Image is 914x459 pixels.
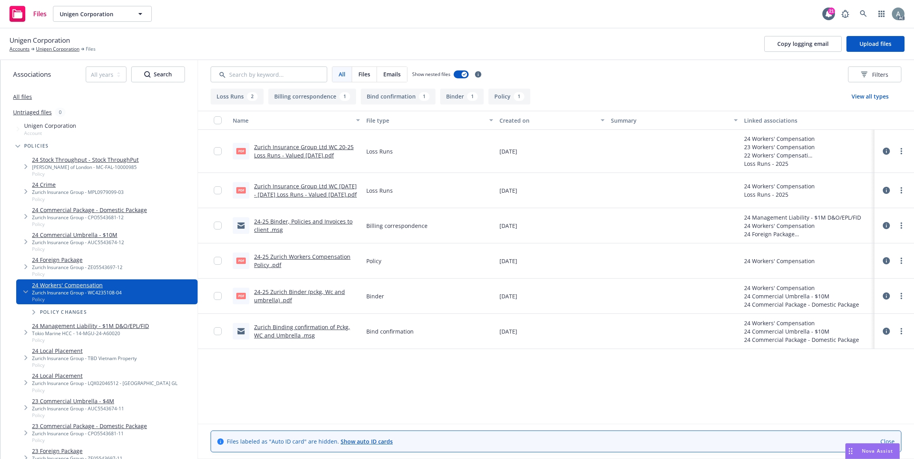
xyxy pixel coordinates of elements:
[412,71,450,78] span: Show nested files
[32,231,124,239] a: 24 Commercial Umbrella - $10M
[32,337,149,343] span: Policy
[859,40,891,47] span: Upload files
[897,256,906,266] a: more
[897,221,906,230] a: more
[839,89,901,104] button: View all types
[131,66,185,82] button: SearchSearch
[744,182,815,190] div: 24 Workers' Compensation
[846,36,905,52] button: Upload files
[862,448,893,454] span: Nova Assist
[32,322,149,330] a: 24 Management Liability - $1M D&O/EPL/FID
[897,291,906,301] a: more
[32,156,139,164] a: 24 Stock Throughput - Stock ThroughPut
[366,186,393,195] span: Loss Runs
[236,148,246,154] span: pdf
[366,257,381,265] span: Policy
[32,330,149,337] div: Tokio Marine HCC - 14-MGU-24-A60020
[55,108,66,117] div: 0
[419,92,430,101] div: 1
[366,327,414,336] span: Bind confirmation
[13,69,51,80] span: Associations
[214,147,222,155] input: Toggle Row Selected
[777,40,829,47] span: Copy logging email
[144,67,172,82] div: Search
[214,257,222,265] input: Toggle Row Selected
[32,362,137,368] span: Policy
[254,143,354,159] a: Zurich Insurance Group Ltd WC 20-25 Loss Runs - Valued [DATE].pdf
[845,443,900,459] button: Nova Assist
[32,256,122,264] a: 24 Foreign Package
[13,93,32,101] a: All files
[744,190,815,199] div: Loss Runs - 2025
[744,230,861,238] div: 24 Foreign Package
[214,327,222,335] input: Toggle Row Selected
[339,70,345,78] span: All
[6,3,50,25] a: Files
[13,108,52,116] a: Untriaged files
[897,326,906,336] a: more
[366,222,428,230] span: Billing correspondence
[366,147,393,156] span: Loss Runs
[897,146,906,156] a: more
[236,293,246,299] span: pdf
[744,143,815,151] div: 23 Workers' Compensation
[837,6,853,22] a: Report a Bug
[32,422,147,430] a: 23 Commercial Package - Domestic Package
[744,116,871,125] div: Linked associations
[611,116,729,125] div: Summary
[744,327,859,336] div: 24 Commercial Umbrella - $10M
[32,221,147,228] span: Policy
[440,89,484,104] button: Binder
[227,437,393,446] span: Files labeled as "Auto ID card" are hidden.
[32,171,139,177] span: Policy
[254,323,350,339] a: Zurich Binding confirmation of Pckg, WC and Umbrella .msg
[214,186,222,194] input: Toggle Row Selected
[339,92,350,101] div: 1
[846,444,856,459] div: Drag to move
[32,372,177,380] a: 24 Local Placement
[744,222,861,230] div: 24 Workers' Compensation
[32,405,124,412] div: Zurich Insurance Group - AUC5543674-11
[32,189,124,195] div: Zurich Insurance Group - MPL0979099-03
[32,296,122,303] span: Policy
[383,70,401,78] span: Emails
[496,111,607,130] button: Created on
[744,135,815,143] div: 24 Workers' Compensation
[872,70,888,79] span: Filters
[32,380,177,387] div: Zurich Insurance Group - LQX02046512 - [GEOGRAPHIC_DATA] GL
[856,6,871,22] a: Search
[499,116,596,125] div: Created on
[744,257,815,265] div: 24 Workers' Compensation
[361,89,435,104] button: Bind confirmation
[32,196,124,203] span: Policy
[53,6,152,22] button: Unigen Corporation
[897,186,906,195] a: more
[861,70,888,79] span: Filters
[24,130,76,137] span: Account
[848,66,901,82] button: Filters
[488,89,530,104] button: Policy
[32,239,124,246] div: Zurich Insurance Group - AUC5543674-12
[32,214,147,221] div: Zurich Insurance Group - CPO5543681-12
[254,218,352,233] a: 24-25 Binder, Policies and Invoices to client .msg
[268,89,356,104] button: Billing correspondence
[741,111,874,130] button: Linked associations
[32,206,147,214] a: 24 Commercial Package - Domestic Package
[236,258,246,264] span: pdf
[32,180,124,189] a: 24 Crime
[233,116,351,125] div: Name
[32,430,147,437] div: Zurich Insurance Group - CPO5543681-11
[499,292,517,300] span: [DATE]
[744,300,859,309] div: 24 Commercial Package - Domestic Package
[32,437,147,444] span: Policy
[32,347,137,355] a: 24 Local Placement
[744,284,859,292] div: 24 Workers' Compensation
[499,257,517,265] span: [DATE]
[341,438,393,445] a: Show auto ID cards
[32,164,139,171] div: [PERSON_NAME] of London - MC-FAL-10000985
[828,8,835,15] div: 21
[892,8,905,20] img: photo
[254,182,357,198] a: Zurich Insurance Group Ltd WC [DATE] - [DATE] Loss Runs - Valued [DATE].pdf
[358,70,370,78] span: Files
[32,264,122,271] div: Zurich Insurance Group - ZE05543697-12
